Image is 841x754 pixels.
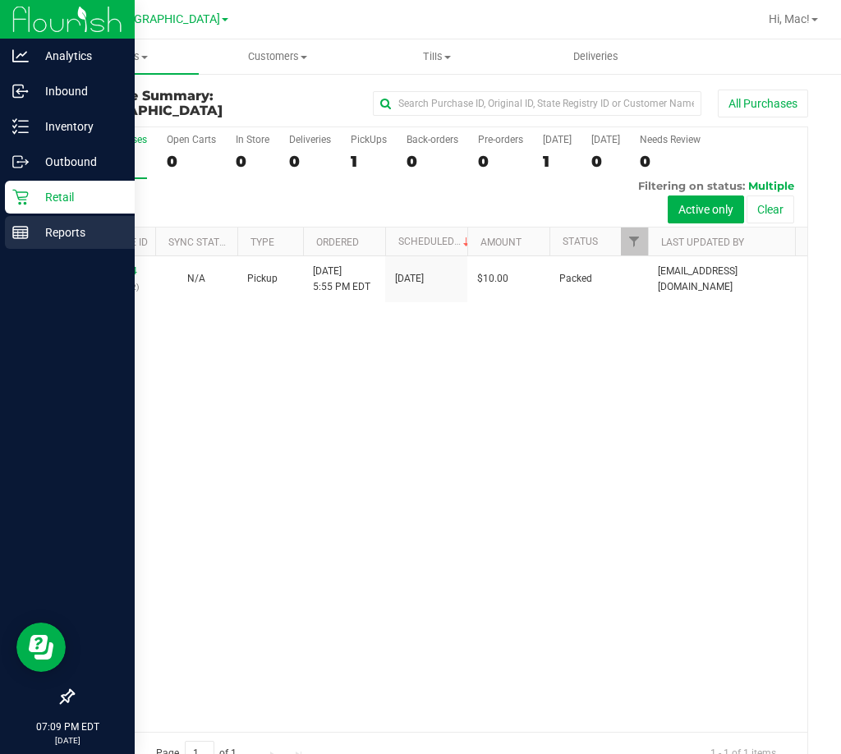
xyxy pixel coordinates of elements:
div: PickUps [351,134,387,145]
inline-svg: Analytics [12,48,29,64]
a: Sync Status [168,237,232,248]
p: Inventory [29,117,127,136]
inline-svg: Retail [12,189,29,205]
div: 1 [543,152,572,171]
iframe: Resource center [16,623,66,672]
a: Amount [480,237,522,248]
a: Scheduled [398,236,473,247]
span: [EMAIL_ADDRESS][DOMAIN_NAME] [658,264,802,295]
span: $10.00 [477,271,508,287]
inline-svg: Reports [12,224,29,241]
a: Status [563,236,598,247]
h3: Purchase Summary: [72,89,318,117]
div: 0 [407,152,458,171]
div: 1 [351,152,387,171]
div: 0 [236,152,269,171]
div: In Store [236,134,269,145]
button: Active only [668,195,744,223]
p: Reports [29,223,127,242]
a: Customers [199,39,358,74]
a: Type [250,237,274,248]
span: [DATE] 5:55 PM EDT [313,264,370,295]
span: Packed [559,271,592,287]
span: Customers [200,49,357,64]
a: Filter [621,228,648,255]
div: Needs Review [640,134,701,145]
p: [DATE] [7,734,127,747]
inline-svg: Inbound [12,83,29,99]
p: Retail [29,187,127,207]
div: [DATE] [591,134,620,145]
div: 0 [591,152,620,171]
span: Hi, Mac! [769,12,810,25]
button: Clear [747,195,794,223]
a: Deliveries [517,39,676,74]
span: Filtering on status: [638,179,745,192]
p: Inbound [29,81,127,101]
span: Pickup [247,271,278,287]
span: Deliveries [551,49,641,64]
input: Search Purchase ID, Original ID, State Registry ID or Customer Name... [373,91,701,116]
span: Not Applicable [187,273,205,284]
a: Ordered [316,237,359,248]
a: Last Updated By [661,237,744,248]
p: Analytics [29,46,127,66]
div: Deliveries [289,134,331,145]
span: Tills [358,49,516,64]
div: 0 [640,152,701,171]
button: N/A [187,271,205,287]
div: Back-orders [407,134,458,145]
div: Open Carts [167,134,216,145]
a: Tills [357,39,517,74]
button: All Purchases [718,90,808,117]
div: 0 [167,152,216,171]
inline-svg: Outbound [12,154,29,170]
span: [GEOGRAPHIC_DATA] [72,103,223,118]
span: [DATE] [395,271,424,287]
inline-svg: Inventory [12,118,29,135]
span: [GEOGRAPHIC_DATA] [108,12,220,26]
p: Outbound [29,152,127,172]
span: Multiple [748,179,794,192]
div: 0 [289,152,331,171]
div: Pre-orders [478,134,523,145]
div: 0 [478,152,523,171]
p: 07:09 PM EDT [7,720,127,734]
div: [DATE] [543,134,572,145]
